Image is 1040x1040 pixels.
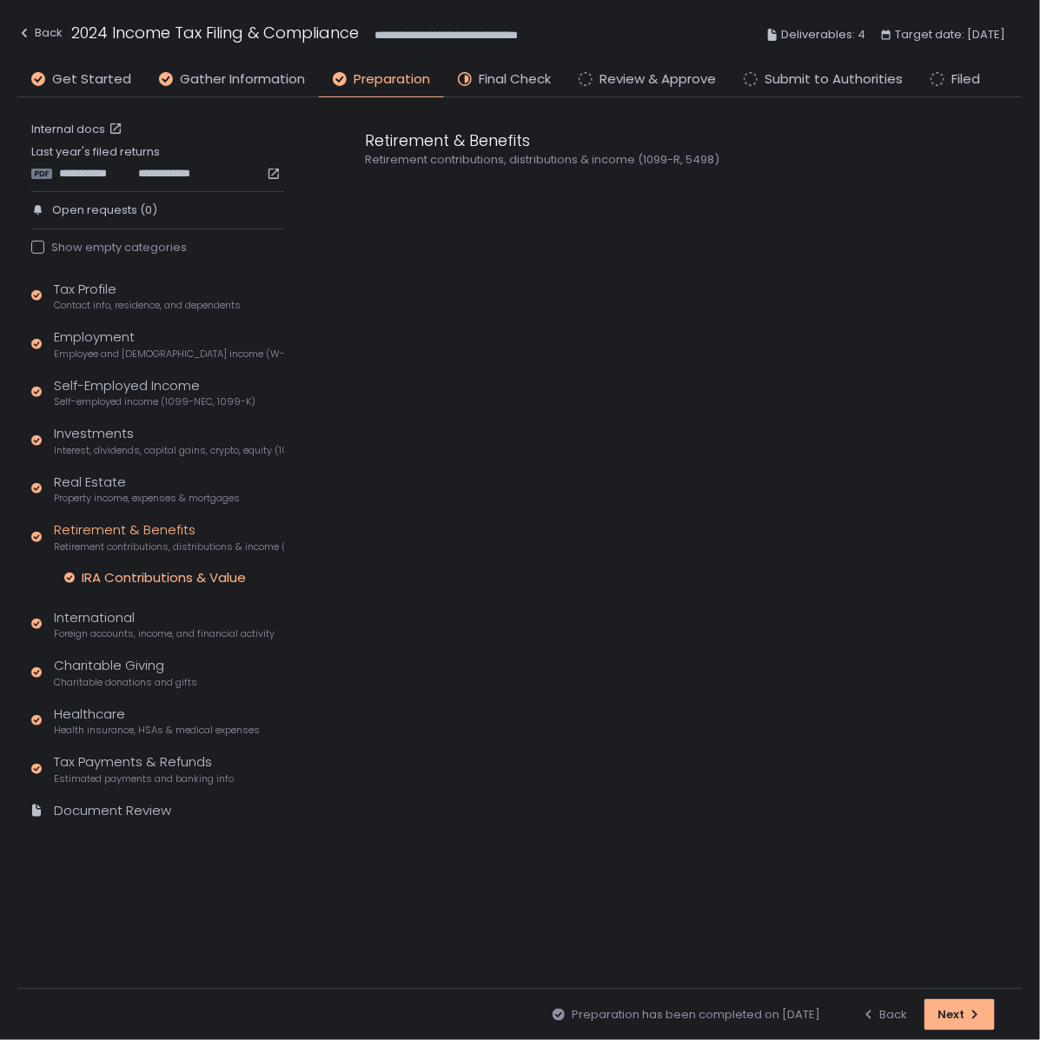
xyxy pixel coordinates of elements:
span: Preparation [354,70,430,89]
span: Interest, dividends, capital gains, crypto, equity (1099s, K-1s) [54,444,284,457]
div: IRA Contributions & Value [82,569,246,586]
button: Back [862,999,907,1030]
span: Submit to Authorities [765,70,903,89]
span: Target date: [DATE] [895,24,1005,45]
span: Gather Information [180,70,305,89]
span: Get Started [52,70,131,89]
div: Retirement contributions, distributions & income (1099-R, 5498) [365,152,988,168]
span: Deliverables: 4 [781,24,865,45]
div: Tax Payments & Refunds [54,752,234,785]
span: Health insurance, HSAs & medical expenses [54,724,260,737]
h1: 2024 Income Tax Filing & Compliance [71,21,359,44]
div: Last year's filed returns [31,144,284,181]
a: Internal docs [31,122,126,137]
span: Contact info, residence, and dependents [54,299,241,312]
div: Self-Employed Income [54,376,255,409]
div: Tax Profile [54,280,241,313]
span: Filed [951,70,980,89]
span: Preparation has been completed on [DATE] [572,1007,820,1023]
span: Charitable donations and gifts [54,676,197,689]
div: Real Estate [54,473,240,506]
span: Self-employed income (1099-NEC, 1099-K) [54,395,255,408]
div: Retirement & Benefits [365,129,988,152]
span: Open requests (0) [52,202,157,218]
div: Back [862,1007,907,1023]
div: Investments [54,424,284,457]
div: Back [17,23,63,43]
span: Retirement contributions, distributions & income (1099-R, 5498) [54,540,284,553]
span: Review & Approve [599,70,716,89]
div: Charitable Giving [54,656,197,689]
button: Next [924,999,995,1030]
div: Healthcare [54,705,260,738]
div: Employment [54,328,284,361]
div: Retirement & Benefits [54,520,284,553]
span: Final Check [479,70,551,89]
span: Property income, expenses & mortgages [54,492,240,505]
span: Foreign accounts, income, and financial activity [54,627,275,640]
button: Back [17,21,63,50]
span: Estimated payments and banking info [54,772,234,785]
div: International [54,608,275,641]
span: Employee and [DEMOGRAPHIC_DATA] income (W-2s) [54,348,284,361]
div: Document Review [54,801,171,821]
div: Next [937,1007,982,1023]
